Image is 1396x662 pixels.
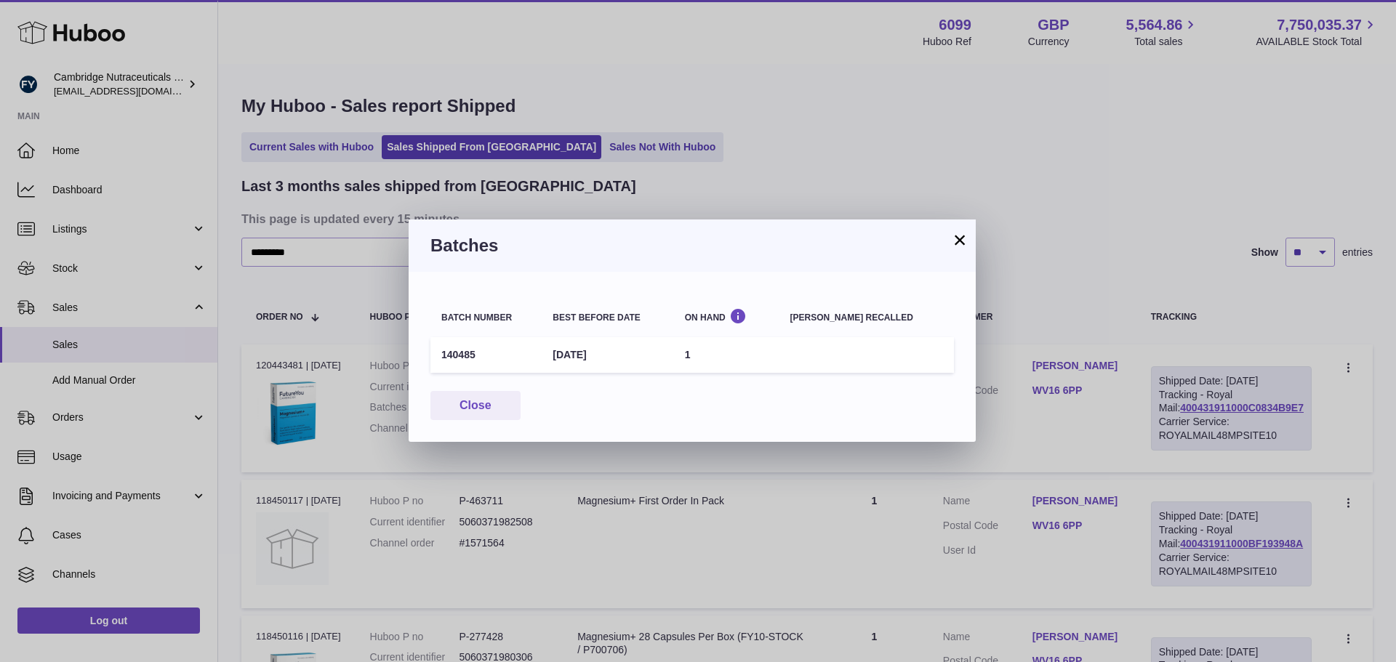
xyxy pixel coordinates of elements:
[430,391,521,421] button: Close
[542,337,673,373] td: [DATE]
[430,234,954,257] h3: Batches
[430,337,542,373] td: 140485
[441,313,531,323] div: Batch number
[951,231,968,249] button: ×
[553,313,662,323] div: Best before date
[674,337,779,373] td: 1
[685,308,769,322] div: On Hand
[790,313,943,323] div: [PERSON_NAME] recalled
